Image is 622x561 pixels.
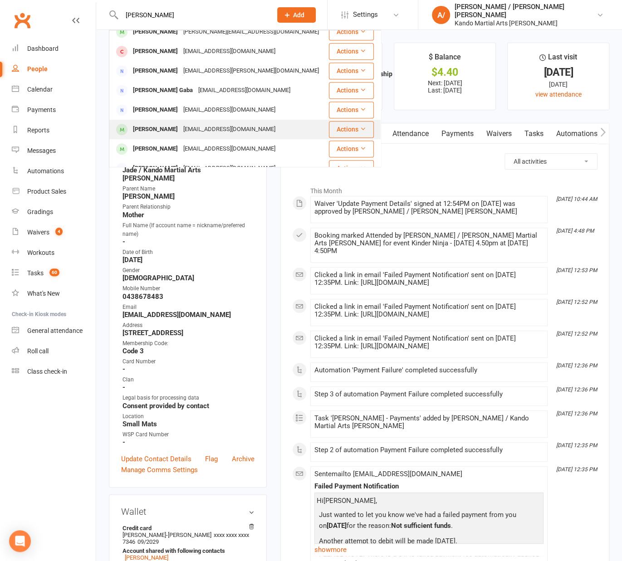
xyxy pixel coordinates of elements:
[232,454,255,464] a: Archive
[12,181,96,202] a: Product Sales
[12,59,96,79] a: People
[329,82,374,98] button: Actions
[12,321,96,341] a: General attendance kiosk mode
[556,410,597,417] i: [DATE] 12:36 PM
[317,536,541,549] p: Another attempt to debit will be made [DATE].
[181,142,278,156] div: [EMAIL_ADDRESS][DOMAIN_NAME]
[556,466,597,473] i: [DATE] 12:35 PM
[27,290,60,297] div: What's New
[27,147,56,154] div: Messages
[122,329,255,337] strong: [STREET_ADDRESS]
[205,454,218,464] a: Flag
[130,103,181,117] div: [PERSON_NAME]
[122,430,255,439] div: WSP Card Number
[122,274,255,282] strong: [DEMOGRAPHIC_DATA]
[314,483,544,490] div: Failed Payment Notification
[353,5,378,25] span: Settings
[130,45,181,58] div: [PERSON_NAME]
[122,532,249,545] span: xxxx xxxx xxxx 7346
[12,341,96,361] a: Roll call
[293,11,304,19] span: Add
[12,79,96,100] a: Calendar
[327,522,347,530] b: [DATE]
[556,196,597,202] i: [DATE] 10:44 AM
[556,267,597,273] i: [DATE] 12:53 PM
[121,507,255,517] h3: Wallet
[12,202,96,222] a: Gradings
[122,383,255,391] strong: -
[27,327,83,334] div: General attendance
[27,188,66,195] div: Product Sales
[122,402,255,410] strong: Consent provided by contact
[122,357,255,366] div: Card Number
[27,127,49,134] div: Reports
[455,3,597,19] div: [PERSON_NAME] / [PERSON_NAME] [PERSON_NAME]
[122,221,255,239] div: Full Name (If account name = nickname/preferred name)
[556,228,594,234] i: [DATE] 4:48 PM
[122,420,255,428] strong: Small Mats
[121,464,198,475] a: Manage Comms Settings
[314,303,544,318] div: Clicked a link in email 'Failed Payment Notification' sent on [DATE] 12:35PM. Link: [URL][DOMAIN_...
[122,376,255,384] div: Clan
[429,51,461,68] div: $ Balance
[181,162,278,175] div: [EMAIL_ADDRESS][DOMAIN_NAME]
[122,525,250,532] strong: Credit card
[12,39,96,59] a: Dashboard
[314,271,544,287] div: Clicked a link in email 'Failed Payment Notification' sent on [DATE] 12:35PM. Link: [URL][DOMAIN_...
[122,238,255,246] strong: -
[12,161,96,181] a: Automations
[535,91,582,98] a: view attendance
[196,84,293,97] div: [EMAIL_ADDRESS][DOMAIN_NAME]
[12,120,96,141] a: Reports
[27,65,48,73] div: People
[516,68,601,77] div: [DATE]
[122,211,255,219] strong: Mother
[317,509,541,533] p: Just wanted to let you know we've had a failed payment from you on .
[329,63,374,79] button: Actions
[11,9,34,32] a: Clubworx
[518,123,550,144] a: Tasks
[480,123,518,144] a: Waivers
[122,256,255,264] strong: [DATE]
[12,222,96,243] a: Waivers 4
[122,394,255,402] div: Legal basis for processing data
[130,64,181,78] div: [PERSON_NAME]
[27,167,64,175] div: Automations
[12,100,96,120] a: Payments
[516,79,601,89] div: [DATE]
[137,538,159,545] span: 09/2029
[181,64,322,78] div: [EMAIL_ADDRESS][PERSON_NAME][DOMAIN_NAME]
[314,446,544,454] div: Step 2 of automation Payment Failure completed successfully
[402,68,487,77] div: $4.40
[122,365,255,373] strong: -
[329,121,374,137] button: Actions
[122,248,255,257] div: Date of Birth
[27,106,56,113] div: Payments
[12,141,96,161] a: Messages
[27,347,49,355] div: Roll call
[391,522,451,530] b: Not sufficient funds
[122,321,255,330] div: Address
[12,361,96,382] a: Class kiosk mode
[122,166,255,182] strong: Jade / Kando Martial Arts [PERSON_NAME]
[314,415,544,430] div: Task '[PERSON_NAME] - Payments' added by [PERSON_NAME] / Kando Martial Arts [PERSON_NAME]
[122,547,250,554] strong: Account shared with following contacts
[181,45,278,58] div: [EMAIL_ADDRESS][DOMAIN_NAME]
[122,185,255,193] div: Parent Name
[12,263,96,283] a: Tasks 60
[329,160,374,176] button: Actions
[130,162,181,175] div: [PERSON_NAME]
[181,103,278,117] div: [EMAIL_ADDRESS][DOMAIN_NAME]
[556,362,597,369] i: [DATE] 12:36 PM
[386,123,435,144] a: Attendance
[130,84,196,97] div: [PERSON_NAME] Gaba
[289,70,479,78] strong: [PERSON_NAME] Ninja Membership (3 & [DEMOGRAPHIC_DATA]...
[347,522,391,530] span: for the reason:
[122,266,255,275] div: Gender
[122,293,255,301] strong: 0438678483
[432,6,450,24] div: A/
[181,25,322,39] div: [PERSON_NAME][EMAIL_ADDRESS][DOMAIN_NAME]
[130,123,181,136] div: [PERSON_NAME]
[329,141,374,157] button: Actions
[122,192,255,200] strong: [PERSON_NAME]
